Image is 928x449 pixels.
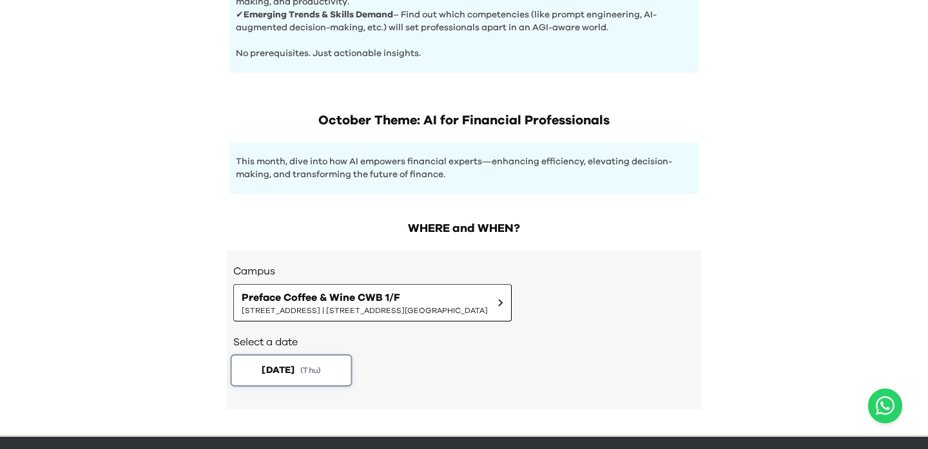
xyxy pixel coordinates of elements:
[300,365,321,376] span: ( Thu )
[244,10,393,19] b: Emerging Trends & Skills Demand
[233,263,695,279] h3: Campus
[868,388,902,423] button: Open WhatsApp chat
[229,111,699,129] h1: October Theme: AI for Financial Professionals
[231,354,353,387] button: [DATE](Thu)
[868,388,902,423] a: Chat with us on WhatsApp
[236,8,692,34] p: ✔ – Find out which competencies (like prompt engineering, AI-augmented decision-making, etc.) wil...
[262,363,295,377] span: [DATE]
[242,305,488,316] span: [STREET_ADDRESS] | [STREET_ADDRESS][GEOGRAPHIC_DATA]
[236,155,692,181] p: This month, dive into how AI empowers financial experts—enhancing efficiency, elevating decision-...
[233,334,695,350] h2: Select a date
[233,284,512,321] button: Preface Coffee & Wine CWB 1/F[STREET_ADDRESS] | [STREET_ADDRESS][GEOGRAPHIC_DATA]
[227,220,701,238] h2: WHERE and WHEN?
[236,34,692,60] p: No prerequisites. Just actionable insights.
[242,290,488,305] span: Preface Coffee & Wine CWB 1/F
